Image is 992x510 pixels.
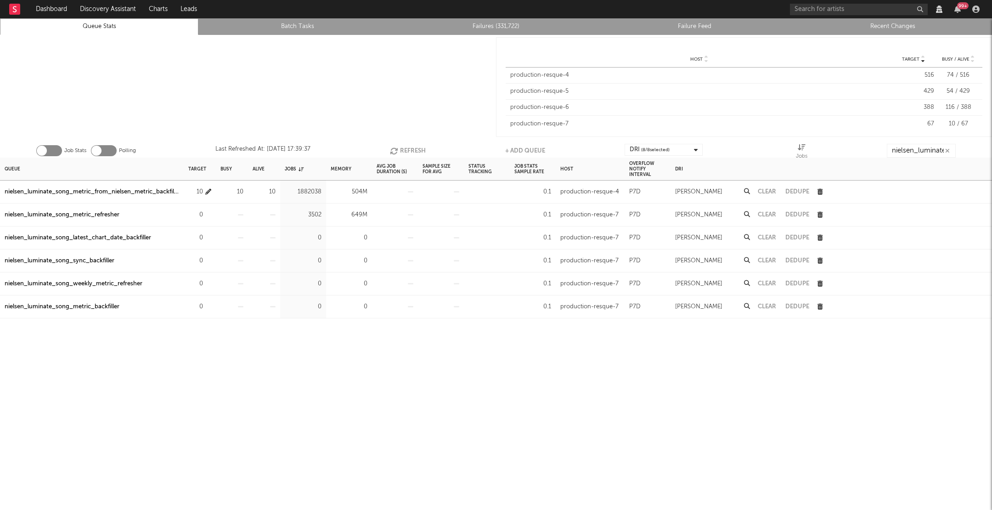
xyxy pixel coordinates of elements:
div: 649M [331,210,367,221]
div: 54 / 429 [939,87,978,96]
div: Overflow Notify Interval [629,159,666,179]
a: nielsen_luminate_song_metric_refresher [5,210,119,221]
div: 0.1 [514,210,551,221]
a: nielsen_luminate_song_metric_from_nielsen_metric_backfiller [5,187,179,198]
div: Jobs [796,151,807,162]
div: 0.1 [514,301,551,312]
div: production-resque-7 [560,301,619,312]
div: Target [188,159,206,179]
div: 0 [331,232,367,244]
div: Jobs [796,144,807,161]
div: P7D [629,232,641,244]
button: Dedupe [785,281,809,287]
button: Clear [758,304,776,310]
div: 0 [331,255,367,266]
div: production-resque-4 [510,71,888,80]
div: 0 [188,255,203,266]
div: 0 [188,278,203,289]
div: 429 [893,87,934,96]
div: Queue [5,159,20,179]
button: Dedupe [785,212,809,218]
label: Polling [119,145,136,156]
div: 0.1 [514,255,551,266]
button: Refresh [390,144,426,158]
a: Queue Stats [5,21,193,32]
div: Busy [220,159,232,179]
label: Job Stats [64,145,86,156]
div: Jobs [285,159,304,179]
div: Host [560,159,573,179]
div: 0 [285,255,321,266]
div: 0 [331,301,367,312]
div: production-resque-5 [510,87,888,96]
a: nielsen_luminate_song_metric_backfiller [5,301,119,312]
div: DRI [630,144,670,155]
div: [PERSON_NAME] [675,255,722,266]
div: 0 [285,278,321,289]
div: 74 / 516 [939,71,978,80]
button: Clear [758,189,776,195]
span: ( 8 / 8 selected) [641,144,670,155]
div: production-resque-7 [560,255,619,266]
div: 67 [893,119,934,129]
button: Clear [758,258,776,264]
div: 0.1 [514,278,551,289]
div: Status Tracking [468,159,505,179]
div: [PERSON_NAME] [675,232,722,244]
div: 99 + [957,2,969,9]
div: 504M [331,187,367,198]
div: production-resque-7 [560,278,619,289]
div: 0 [188,301,203,312]
div: P7D [629,210,641,221]
div: Sample Size For Avg [423,159,459,179]
a: Failure Feed [600,21,789,32]
div: [PERSON_NAME] [675,278,722,289]
input: Search... [887,144,956,158]
a: Batch Tasks [203,21,392,32]
div: production-resque-4 [560,187,619,198]
div: 388 [893,103,934,112]
div: production-resque-6 [510,103,888,112]
div: Alive [253,159,265,179]
div: 10 / 67 [939,119,978,129]
div: [PERSON_NAME] [675,187,722,198]
div: 0 [188,210,203,221]
button: Clear [758,212,776,218]
div: [PERSON_NAME] [675,210,722,221]
div: production-resque-7 [560,232,619,244]
div: 0.1 [514,232,551,244]
div: Job Stats Sample Rate [514,159,551,179]
button: Clear [758,281,776,287]
input: Search for artists [790,4,928,15]
div: Avg Job Duration (s) [377,159,413,179]
button: Dedupe [785,189,809,195]
div: Memory [331,159,351,179]
span: Target [902,57,919,62]
span: Busy / Alive [942,57,969,62]
a: nielsen_luminate_song_sync_backfiller [5,255,114,266]
div: P7D [629,255,641,266]
div: DRI [675,159,683,179]
div: production-resque-7 [510,119,888,129]
div: 10 [188,187,203,198]
a: nielsen_luminate_song_weekly_metric_refresher [5,278,142,289]
button: Dedupe [785,258,809,264]
a: nielsen_luminate_song_latest_chart_date_backfiller [5,232,151,244]
div: 3502 [285,210,321,221]
div: 0.1 [514,187,551,198]
div: 10 [220,187,243,198]
button: Dedupe [785,235,809,241]
button: Dedupe [785,304,809,310]
span: Host [690,57,703,62]
div: 10 [253,187,276,198]
button: + Add Queue [505,144,545,158]
a: Recent Changes [799,21,987,32]
button: 99+ [954,6,961,13]
div: 0 [188,232,203,244]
